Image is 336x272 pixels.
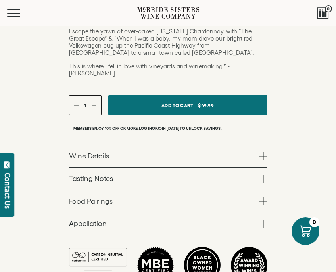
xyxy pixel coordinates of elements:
[69,145,267,167] a: Wine Details
[325,5,332,12] span: 0
[309,217,319,227] div: 0
[139,126,152,131] a: Log in
[4,173,12,209] div: Contact Us
[84,103,86,108] span: 1
[157,126,179,131] a: join [DATE]
[198,100,214,111] span: $49.99
[7,9,36,17] button: Mobile Menu Trigger
[69,122,267,135] li: Members enjoy 10% off or more. or to unlock savings.
[69,28,267,56] p: Escape the yawn of over-oaked [US_STATE] Chardonnay with “The Great Escape” & “When I was a baby,...
[69,168,267,190] a: Tasting Notes
[69,190,267,212] a: Food Pairings
[108,95,267,115] button: Add To Cart - $49.99
[69,212,267,235] a: Appellation
[161,100,196,111] span: Add To Cart -
[69,63,267,84] p: This is where I fell in love with vineyards and winemaking.” - [PERSON_NAME]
